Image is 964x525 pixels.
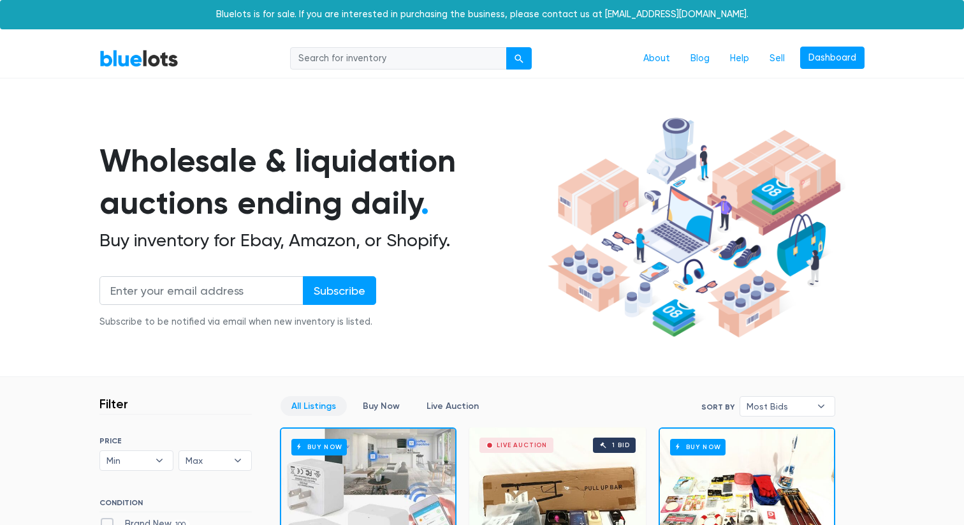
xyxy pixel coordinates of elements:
[633,47,680,71] a: About
[186,451,228,470] span: Max
[759,47,795,71] a: Sell
[747,397,810,416] span: Most Bids
[421,184,429,222] span: .
[99,436,252,445] h6: PRICE
[808,397,835,416] b: ▾
[670,439,726,455] h6: Buy Now
[99,498,252,512] h6: CONDITION
[106,451,149,470] span: Min
[543,112,845,344] img: hero-ee84e7d0318cb26816c560f6b4441b76977f77a177738b4e94f68c95b2b83dbb.png
[99,276,303,305] input: Enter your email address
[99,230,543,251] h2: Buy inventory for Ebay, Amazon, or Shopify.
[146,451,173,470] b: ▾
[497,442,547,448] div: Live Auction
[701,401,734,413] label: Sort By
[99,140,543,225] h1: Wholesale & liquidation auctions ending daily
[224,451,251,470] b: ▾
[291,439,347,455] h6: Buy Now
[416,396,490,416] a: Live Auction
[281,396,347,416] a: All Listings
[800,47,865,70] a: Dashboard
[99,49,179,68] a: BlueLots
[99,396,128,411] h3: Filter
[680,47,720,71] a: Blog
[99,315,376,329] div: Subscribe to be notified via email when new inventory is listed.
[612,442,629,448] div: 1 bid
[720,47,759,71] a: Help
[303,276,376,305] input: Subscribe
[290,47,507,70] input: Search for inventory
[352,396,411,416] a: Buy Now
